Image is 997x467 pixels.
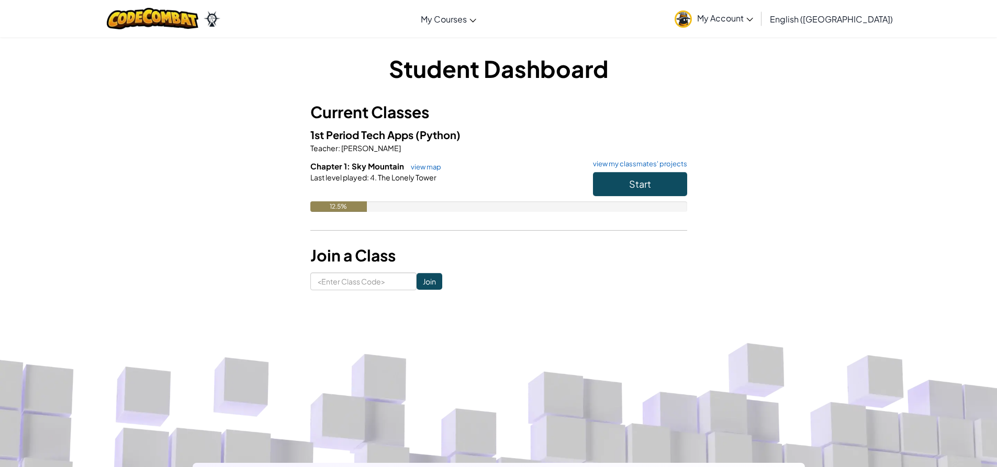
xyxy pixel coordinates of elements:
button: Start [593,172,687,196]
span: The Lonely Tower [377,173,436,182]
a: My Account [669,2,758,35]
a: My Courses [416,5,481,33]
span: 1st Period Tech Apps [310,128,416,141]
input: Join [417,273,442,290]
h3: Join a Class [310,244,687,267]
div: 12.5% [310,201,367,212]
span: Last level played [310,173,367,182]
span: (Python) [416,128,461,141]
span: My Account [697,13,753,24]
a: view my classmates' projects [588,161,687,167]
span: My Courses [421,14,467,25]
span: : [367,173,369,182]
input: <Enter Class Code> [310,272,417,290]
img: Ozaria [204,11,220,27]
h3: Current Classes [310,100,687,124]
span: : [338,143,340,153]
a: view map [406,163,441,171]
span: Chapter 1: Sky Mountain [310,161,406,171]
img: CodeCombat logo [107,8,198,29]
span: Start [629,178,651,190]
span: 4. [369,173,377,182]
span: Teacher [310,143,338,153]
span: English ([GEOGRAPHIC_DATA]) [770,14,893,25]
span: [PERSON_NAME] [340,143,401,153]
a: English ([GEOGRAPHIC_DATA]) [765,5,898,33]
h1: Student Dashboard [310,52,687,85]
img: avatar [675,10,692,28]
